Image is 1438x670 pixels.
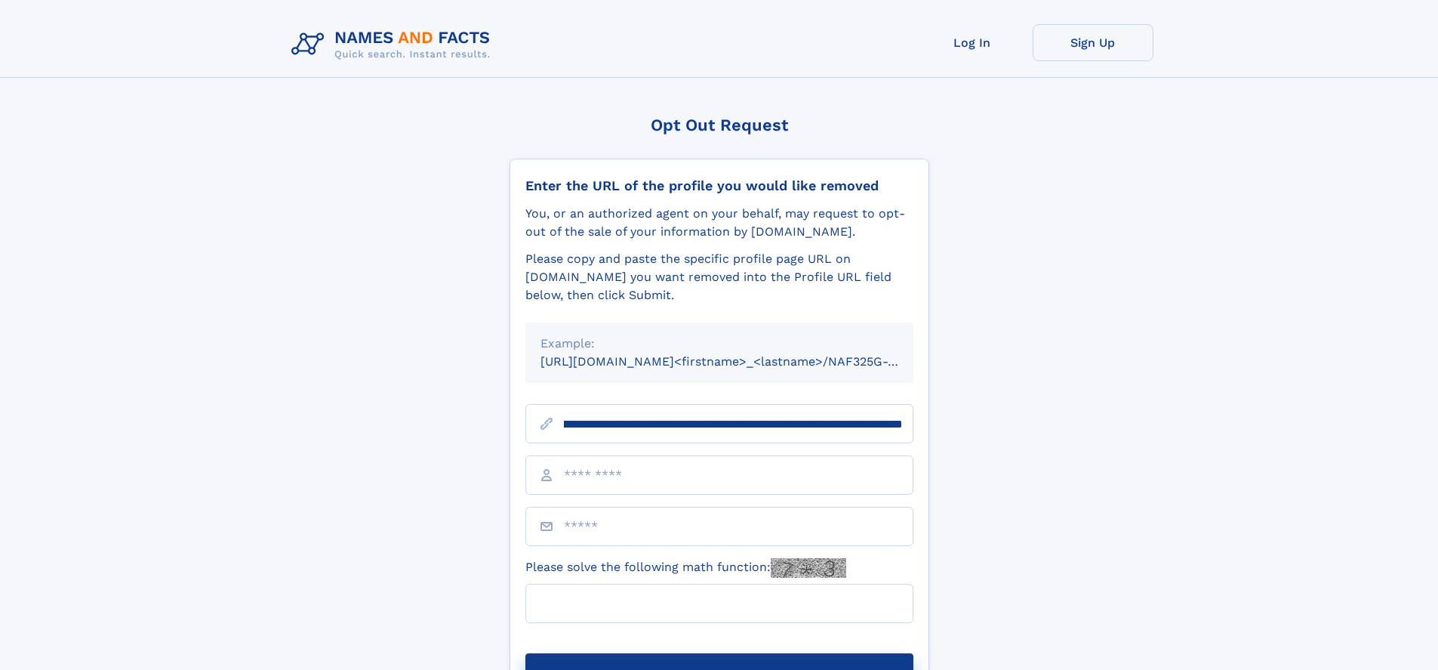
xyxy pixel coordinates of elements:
[285,24,503,65] img: Logo Names and Facts
[525,178,913,194] div: Enter the URL of the profile you would like removed
[525,205,913,241] div: You, or an authorized agent on your behalf, may request to opt-out of the sale of your informatio...
[912,24,1033,61] a: Log In
[540,354,942,369] small: [URL][DOMAIN_NAME]<firstname>_<lastname>/NAF325G-xxxxxxxx
[525,558,846,578] label: Please solve the following math function:
[540,335,898,353] div: Example:
[1033,24,1153,61] a: Sign Up
[510,116,929,134] div: Opt Out Request
[525,250,913,304] div: Please copy and paste the specific profile page URL on [DOMAIN_NAME] you want removed into the Pr...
